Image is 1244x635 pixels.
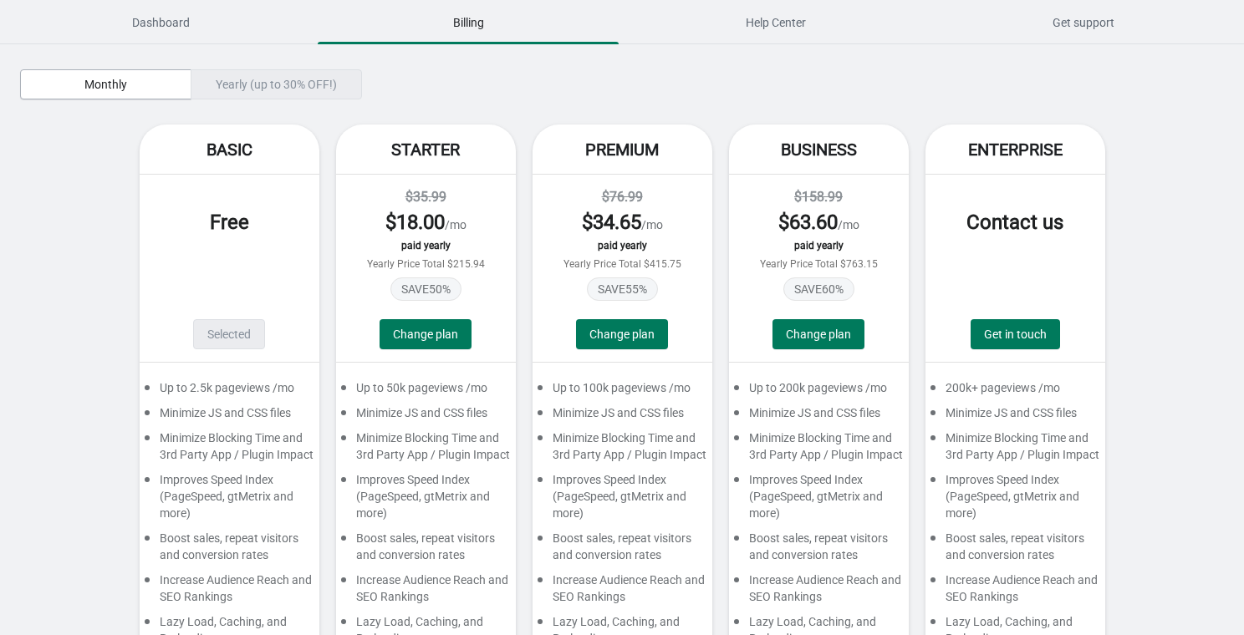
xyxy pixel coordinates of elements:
[925,571,1105,613] div: Increase Audience Reach and SEO Rankings
[84,78,127,91] span: Monthly
[778,211,838,234] span: $ 63.60
[587,277,658,301] span: SAVE 55 %
[533,124,712,175] div: Premium
[746,209,892,236] div: /mo
[20,69,191,99] button: Monthly
[783,277,854,301] span: SAVE 60 %
[336,379,516,404] div: Up to 50k pageviews /mo
[353,240,499,251] div: paid yearly
[772,319,864,349] button: Change plan
[925,379,1105,404] div: 200k+ pageviews /mo
[925,530,1105,571] div: Boost sales, repeat visitors and conversion rates
[385,211,445,234] span: $ 18.00
[729,471,909,530] div: Improves Speed Index (PageSpeed, gtMetrix and more)
[336,124,516,175] div: Starter
[318,8,619,38] span: Billing
[140,124,319,175] div: Basic
[549,240,696,251] div: paid yearly
[729,404,909,429] div: Minimize JS and CSS files
[729,571,909,613] div: Increase Audience Reach and SEO Rankings
[729,429,909,471] div: Minimize Blocking Time and 3rd Party App / Plugin Impact
[933,8,1234,38] span: Get support
[984,328,1047,341] span: Get in touch
[746,258,892,270] div: Yearly Price Total $763.15
[925,404,1105,429] div: Minimize JS and CSS files
[746,187,892,207] div: $158.99
[729,379,909,404] div: Up to 200k pageviews /mo
[925,124,1105,175] div: Enterprise
[336,429,516,471] div: Minimize Blocking Time and 3rd Party App / Plugin Impact
[533,379,712,404] div: Up to 100k pageviews /mo
[10,8,311,38] span: Dashboard
[966,211,1063,234] span: Contact us
[336,471,516,530] div: Improves Speed Index (PageSpeed, gtMetrix and more)
[140,571,319,613] div: Increase Audience Reach and SEO Rankings
[549,209,696,236] div: /mo
[549,258,696,270] div: Yearly Price Total $415.75
[533,404,712,429] div: Minimize JS and CSS files
[549,187,696,207] div: $76.99
[729,530,909,571] div: Boost sales, repeat visitors and conversion rates
[746,240,892,251] div: paid yearly
[786,328,851,341] span: Change plan
[353,209,499,236] div: /mo
[925,471,1105,530] div: Improves Speed Index (PageSpeed, gtMetrix and more)
[393,328,458,341] span: Change plan
[336,571,516,613] div: Increase Audience Reach and SEO Rankings
[140,379,319,404] div: Up to 2.5k pageviews /mo
[140,530,319,571] div: Boost sales, repeat visitors and conversion rates
[7,1,314,44] button: Dashboard
[353,258,499,270] div: Yearly Price Total $215.94
[390,277,461,301] span: SAVE 50 %
[582,211,641,234] span: $ 34.65
[380,319,472,349] button: Change plan
[729,124,909,175] div: Business
[533,429,712,471] div: Minimize Blocking Time and 3rd Party App / Plugin Impact
[589,328,655,341] span: Change plan
[210,211,249,234] span: Free
[971,319,1060,349] a: Get in touch
[533,530,712,571] div: Boost sales, repeat visitors and conversion rates
[140,471,319,530] div: Improves Speed Index (PageSpeed, gtMetrix and more)
[140,429,319,471] div: Minimize Blocking Time and 3rd Party App / Plugin Impact
[925,429,1105,471] div: Minimize Blocking Time and 3rd Party App / Plugin Impact
[336,404,516,429] div: Minimize JS and CSS files
[353,187,499,207] div: $35.99
[336,530,516,571] div: Boost sales, repeat visitors and conversion rates
[140,404,319,429] div: Minimize JS and CSS files
[576,319,668,349] button: Change plan
[625,8,926,38] span: Help Center
[533,471,712,530] div: Improves Speed Index (PageSpeed, gtMetrix and more)
[533,571,712,613] div: Increase Audience Reach and SEO Rankings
